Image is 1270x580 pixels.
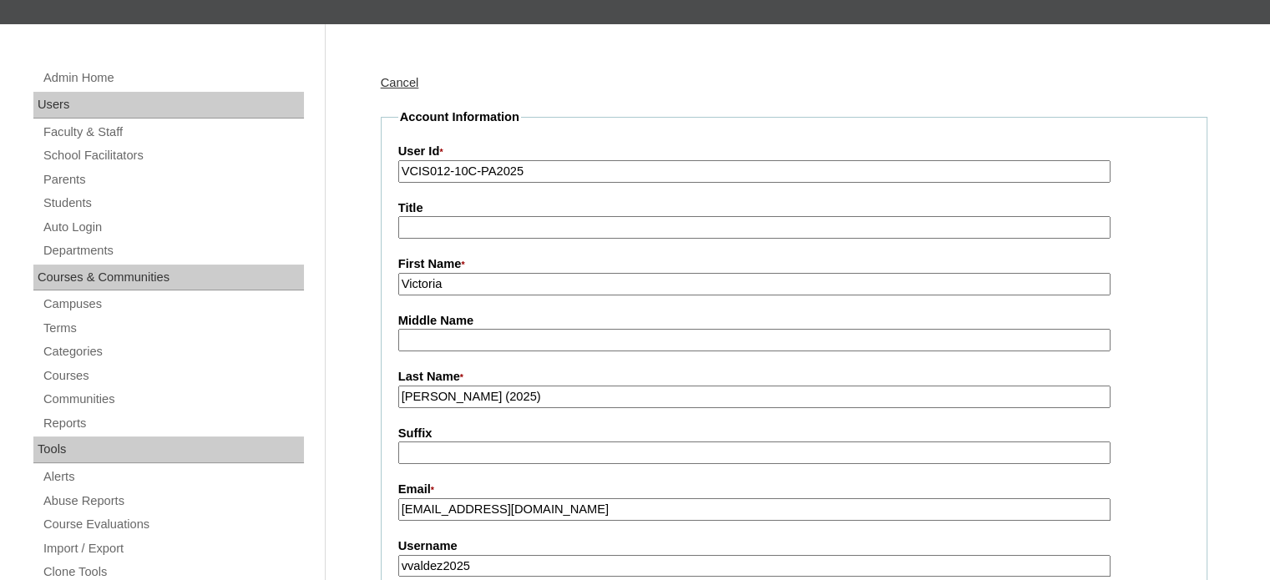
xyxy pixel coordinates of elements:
a: Courses [42,366,304,386]
div: Users [33,92,304,119]
label: User Id [398,143,1190,161]
label: Username [398,537,1190,555]
a: Abuse Reports [42,491,304,512]
a: Cancel [381,76,419,89]
a: Alerts [42,467,304,487]
a: Faculty & Staff [42,122,304,143]
a: Parents [42,169,304,190]
label: First Name [398,255,1190,274]
label: Email [398,481,1190,499]
div: Tools [33,436,304,463]
div: Courses & Communities [33,265,304,291]
a: Students [42,193,304,214]
a: Departments [42,240,304,261]
a: Communities [42,389,304,410]
a: School Facilitators [42,145,304,166]
label: Suffix [398,425,1190,442]
a: Reports [42,413,304,434]
a: Auto Login [42,217,304,238]
label: Last Name [398,368,1190,386]
a: Import / Export [42,538,304,559]
a: Categories [42,341,304,362]
a: Course Evaluations [42,514,304,535]
a: Admin Home [42,68,304,88]
a: Terms [42,318,304,339]
a: Campuses [42,294,304,315]
legend: Account Information [398,108,521,126]
label: Title [398,199,1190,217]
label: Middle Name [398,312,1190,330]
